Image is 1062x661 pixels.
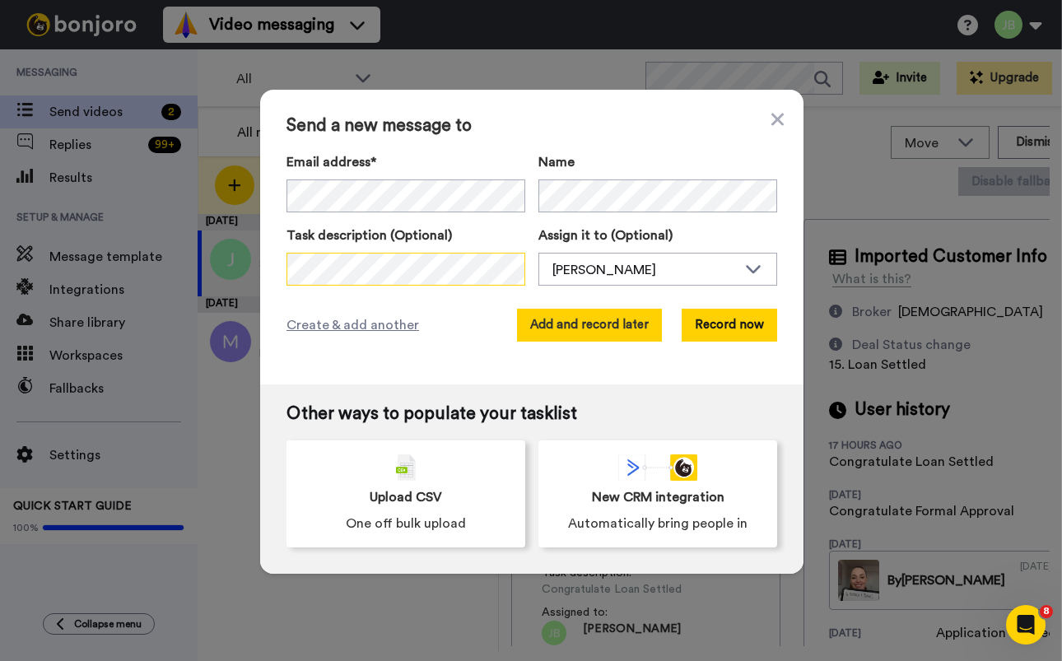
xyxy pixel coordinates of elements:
button: Add and record later [517,309,662,342]
span: Name [538,152,575,172]
span: Automatically bring people in [568,514,748,533]
span: New CRM integration [592,487,724,507]
img: csv-grey.png [396,454,416,481]
iframe: Intercom live chat [1006,605,1046,645]
span: One off bulk upload [346,514,466,533]
div: [PERSON_NAME] [552,260,737,280]
span: Create & add another [286,315,419,335]
label: Task description (Optional) [286,226,525,245]
span: Other ways to populate your tasklist [286,404,777,424]
label: Email address* [286,152,525,172]
span: Send a new message to [286,116,777,136]
span: Upload CSV [370,487,442,507]
div: animation [618,454,697,481]
span: 8 [1040,605,1053,618]
button: Record now [682,309,777,342]
label: Assign it to (Optional) [538,226,777,245]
